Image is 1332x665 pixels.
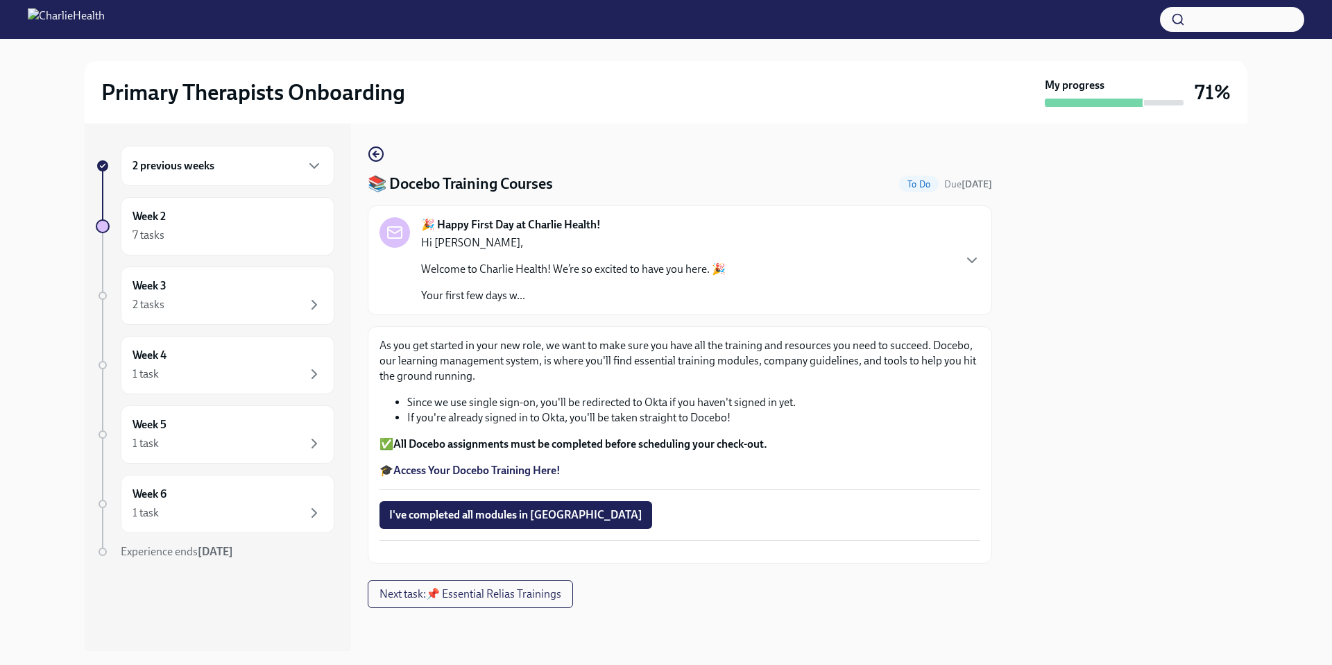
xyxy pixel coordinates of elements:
[368,174,553,194] h4: 📚 Docebo Training Courses
[379,338,980,384] p: As you get started in your new role, we want to make sure you have all the training and resources...
[393,464,561,477] a: Access Your Docebo Training Here!
[421,235,726,251] p: Hi [PERSON_NAME],
[133,505,159,521] div: 1 task
[198,545,233,558] strong: [DATE]
[133,487,166,502] h6: Week 6
[421,288,726,303] p: Your first few days w...
[96,475,334,533] a: Week 61 task
[101,78,405,106] h2: Primary Therapists Onboarding
[133,209,166,224] h6: Week 2
[133,278,166,294] h6: Week 3
[133,367,159,382] div: 1 task
[133,436,159,451] div: 1 task
[96,197,334,255] a: Week 27 tasks
[962,178,992,190] strong: [DATE]
[944,178,992,191] span: August 26th, 2025 09:00
[379,437,980,452] p: ✅
[899,179,939,190] span: To Do
[421,217,601,233] strong: 🎉 Happy First Day at Charlie Health!
[1195,80,1231,105] h3: 71%
[407,395,980,410] li: Since we use single sign-on, you'll be redirected to Okta if you haven't signed in yet.
[133,228,164,243] div: 7 tasks
[379,463,980,478] p: 🎓
[1045,78,1104,93] strong: My progress
[133,348,166,363] h6: Week 4
[944,178,992,190] span: Due
[121,146,334,186] div: 2 previous weeks
[133,417,166,432] h6: Week 5
[389,508,642,522] span: I've completed all modules in [GEOGRAPHIC_DATA]
[133,158,214,174] h6: 2 previous weeks
[96,267,334,325] a: Week 32 tasks
[379,501,652,529] button: I've completed all modules in [GEOGRAPHIC_DATA]
[421,262,726,277] p: Welcome to Charlie Health! We’re so excited to have you here. 🎉
[393,437,767,451] strong: All Docebo assignments must be completed before scheduling your check-out.
[96,336,334,394] a: Week 41 task
[96,405,334,464] a: Week 51 task
[368,580,573,608] button: Next task:📌 Essential Relias Trainings
[121,545,233,558] span: Experience ends
[407,410,980,426] li: If you're already signed in to Okta, you'll be taken straight to Docebo!
[379,587,561,601] span: Next task : 📌 Essential Relias Trainings
[28,8,105,31] img: CharlieHealth
[133,297,164,312] div: 2 tasks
